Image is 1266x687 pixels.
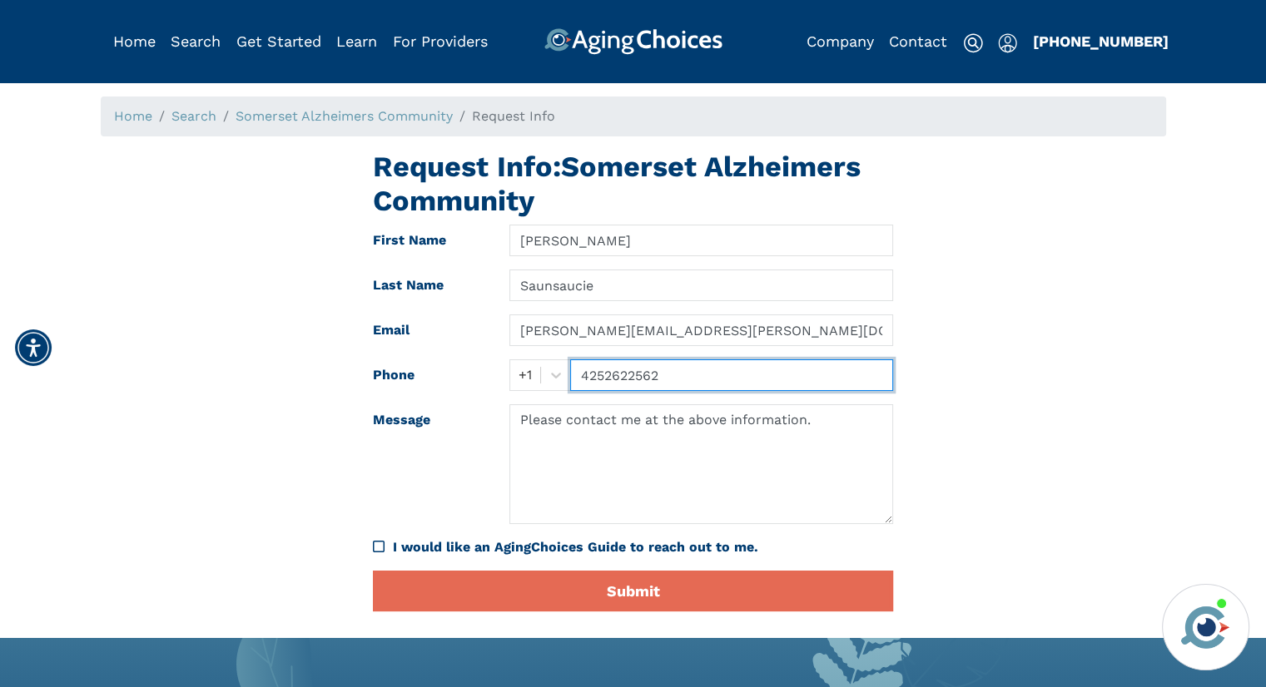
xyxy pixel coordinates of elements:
img: search-icon.svg [963,33,983,53]
div: I would like an AgingChoices Guide to reach out to me. [373,537,893,557]
a: Home [114,108,152,124]
a: Search [171,32,221,50]
a: Contact [889,32,947,50]
img: avatar [1177,599,1234,655]
a: Company [807,32,874,50]
a: Home [113,32,156,50]
img: user-icon.svg [998,33,1017,53]
label: Message [360,404,497,524]
label: First Name [360,225,497,256]
span: Request Info [472,108,555,124]
a: Get Started [236,32,321,50]
a: Learn [336,32,377,50]
a: Somerset Alzheimers Community [236,108,453,124]
button: Submit [373,571,893,611]
textarea: Please contact me at the above information. [509,404,893,524]
div: Accessibility Menu [15,329,52,366]
nav: breadcrumb [101,96,1166,136]
a: For Providers [393,32,488,50]
div: Popover trigger [998,28,1017,55]
label: Email [360,314,497,346]
a: Search [171,108,216,124]
a: [PHONE_NUMBER] [1033,32,1169,50]
label: Last Name [360,269,497,301]
div: Popover trigger [171,28,221,55]
img: AgingChoices [544,28,722,55]
div: I would like an AgingChoices Guide to reach out to me. [393,537,893,557]
h1: Request Info: Somerset Alzheimers Community [373,150,893,218]
label: Phone [360,359,497,391]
